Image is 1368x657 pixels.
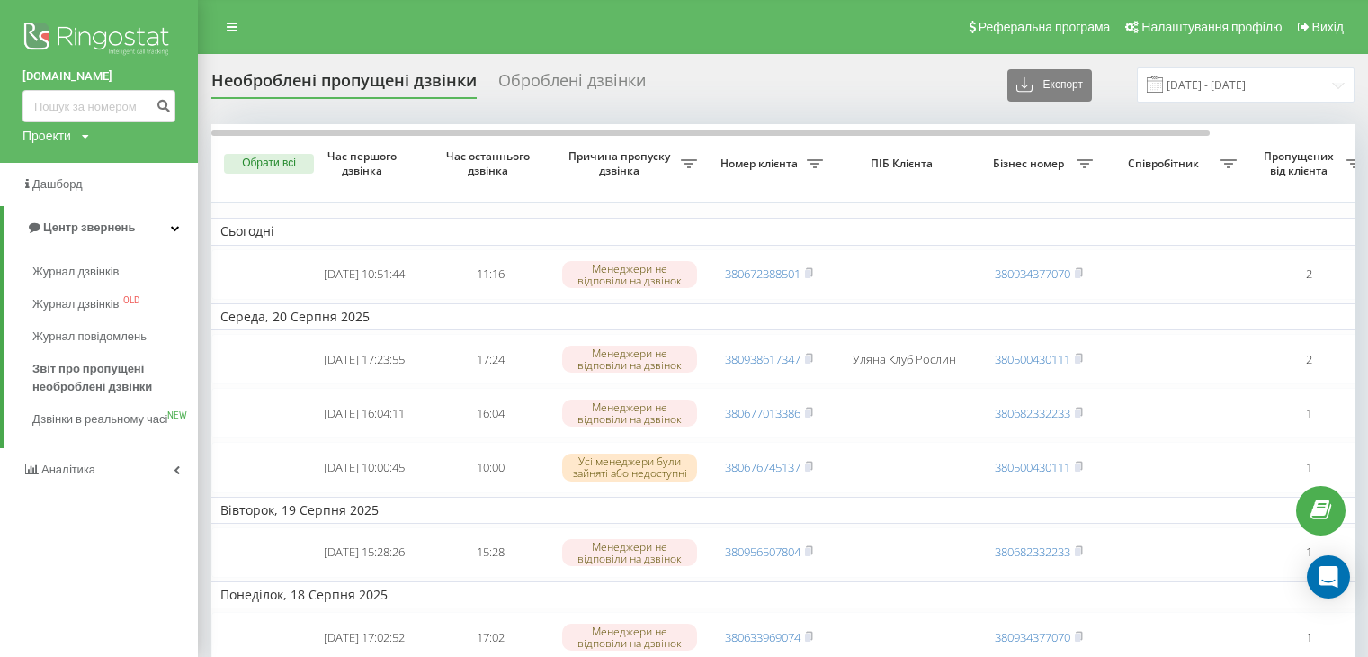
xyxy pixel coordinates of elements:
a: 380682332233 [995,405,1070,421]
a: 380500430111 [995,351,1070,367]
div: Менеджери не відповіли на дзвінок [562,261,697,288]
td: 15:28 [427,527,553,578]
a: [DOMAIN_NAME] [22,67,175,85]
a: Центр звернень [4,206,198,249]
span: Співробітник [1111,157,1220,171]
td: [DATE] 15:28:26 [301,527,427,578]
span: Час першого дзвінка [316,149,413,177]
span: ПІБ Клієнта [847,157,961,171]
span: Номер клієнта [715,157,807,171]
div: Необроблені пропущені дзвінки [211,71,477,99]
span: Журнал повідомлень [32,328,147,346]
td: [DATE] 10:00:45 [301,442,427,492]
a: 380633969074 [725,629,800,645]
div: Open Intercom Messenger [1307,555,1350,598]
input: Пошук за номером [22,90,175,122]
td: 16:04 [427,388,553,438]
a: Звіт про пропущені необроблені дзвінки [32,353,198,403]
a: 380677013386 [725,405,800,421]
td: 10:00 [427,442,553,492]
td: [DATE] 10:51:44 [301,249,427,300]
span: Дзвінки в реальному часі [32,410,167,428]
div: Менеджери не відповіли на дзвінок [562,539,697,566]
a: 380938617347 [725,351,800,367]
span: Налаштування профілю [1141,20,1282,34]
td: [DATE] 17:23:55 [301,334,427,384]
td: 17:24 [427,334,553,384]
span: Реферальна програма [979,20,1111,34]
span: Час останнього дзвінка [442,149,539,177]
div: Оброблені дзвінки [498,71,646,99]
span: Звіт про пропущені необроблені дзвінки [32,360,189,396]
div: Менеджери не відповіли на дзвінок [562,400,697,427]
span: Пропущених від клієнта [1255,149,1346,177]
span: Дашборд [32,177,83,191]
button: Експорт [1007,69,1092,102]
span: Центр звернень [43,220,135,234]
td: Уляна Клуб Рослин [832,334,976,384]
img: Ringostat logo [22,18,175,63]
a: 380676745137 [725,459,800,475]
a: 380500430111 [995,459,1070,475]
a: 380934377070 [995,629,1070,645]
button: Обрати всі [224,154,314,174]
span: Аналiтика [41,463,95,476]
td: 11:16 [427,249,553,300]
a: 380682332233 [995,544,1070,560]
a: 380934377070 [995,265,1070,282]
a: Дзвінки в реальному часіNEW [32,403,198,436]
span: Вихід [1312,20,1344,34]
a: 380672388501 [725,265,800,282]
div: Проекти [22,127,71,145]
div: Менеджери не відповіли на дзвінок [562,346,697,373]
a: Журнал дзвінків [32,256,198,288]
a: Журнал повідомлень [32,320,198,353]
span: Причина пропуску дзвінка [562,149,681,177]
div: Усі менеджери були зайняті або недоступні [562,454,697,481]
span: Бізнес номер [985,157,1077,171]
span: Журнал дзвінків [32,295,119,313]
a: Журнал дзвінківOLD [32,288,198,320]
td: [DATE] 16:04:11 [301,388,427,438]
span: Журнал дзвінків [32,263,119,281]
a: 380956507804 [725,544,800,560]
div: Менеджери не відповіли на дзвінок [562,624,697,651]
